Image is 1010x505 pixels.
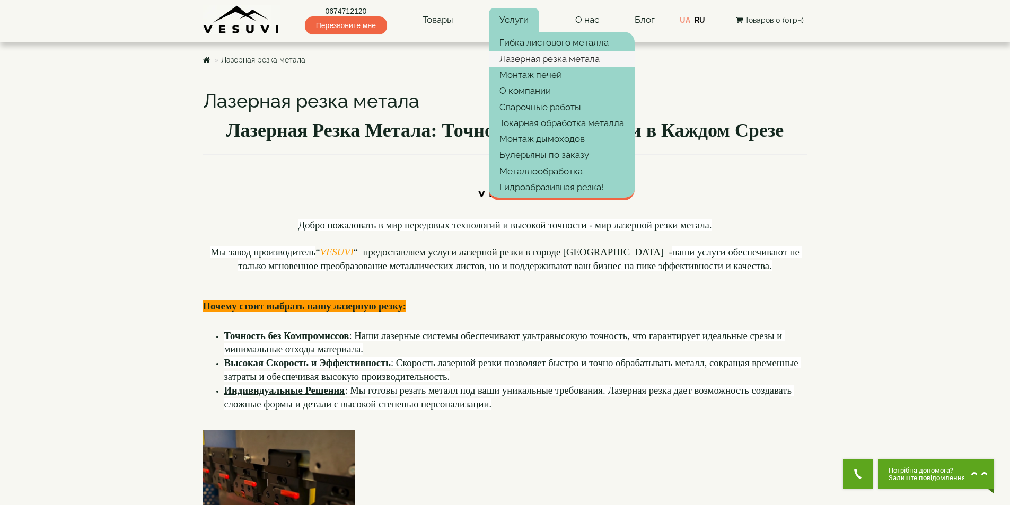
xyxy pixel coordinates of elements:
[565,8,610,32] a: О нас
[489,99,635,115] a: Сварочные работы
[224,385,345,396] u: Индивидуальные Решения
[210,246,315,258] span: Мы завод производитель
[305,16,387,34] span: Перезвоните мне
[476,160,534,204] img: Ttn5pm9uIKLcKgZrI-DPJtyXM-1-CpJTlstn2ZXthDzrWzHqWzIXq4ZS7qPkPFVaBoA4GitRGAHsRZshv0hWB0BnCPS-8PrHC...
[843,459,873,489] button: Get Call button
[635,14,655,25] a: Блог
[221,56,305,64] a: Лазерная резка метала
[315,246,320,258] span: “
[489,147,635,163] a: Булерьяны по заказу
[489,179,635,195] a: Гидроабразивная резка!
[733,14,807,26] button: Товаров 0 (0грн)
[224,330,349,341] u: Точность без Компромиссов
[745,16,804,24] span: Товаров 0 (0грн)
[354,246,672,258] span: “ предоставляем услуги лазерной резки в городе [GEOGRAPHIC_DATA] -
[680,16,690,24] a: UA
[203,5,280,34] img: Завод VESUVI
[489,8,539,32] a: Услуги
[226,120,784,141] b: Лазерная Резка Метала: Точность и Инновации в Каждом Срезе
[489,51,635,67] a: Лазерная резка метала
[489,67,635,83] a: Монтаж печей
[695,16,705,24] a: RU
[489,131,635,147] a: Монтаж дымоходов
[320,246,354,258] font: VESUVI
[320,249,354,257] a: VESUVI
[489,163,635,179] a: Металлообработка
[305,6,387,16] a: 0674712120
[224,357,801,382] span: : Скорость лазерной резки позволяет быстро и точно обрабатывать металл, сокращая временные затрат...
[878,459,994,489] button: Chat button
[224,357,391,368] u: Высокая Скорость и Эффективность
[203,300,407,312] span: Почему стоит выбрать нашу лазерную резку:
[203,91,807,112] h1: Лазерная резка метала
[889,467,965,474] span: Потрібна допомога?
[889,474,965,482] span: Залиште повідомлення
[224,330,785,355] span: : Наши лазерные системы обеспечивают ультравысокую точность, что гарантирует идеальные срезы и ми...
[412,8,464,32] a: Товары
[224,385,794,410] span: : Мы готовы резать металл под ваши уникальные требования. Лазерная резка дает возможность создава...
[489,115,635,131] a: Токарная обработка металла
[489,34,635,50] a: Гибка листового металла
[489,83,635,99] a: О компании
[298,219,712,231] span: Добро пожаловать в мир передовых технологий и высокой точности - мир лазерной резки метала.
